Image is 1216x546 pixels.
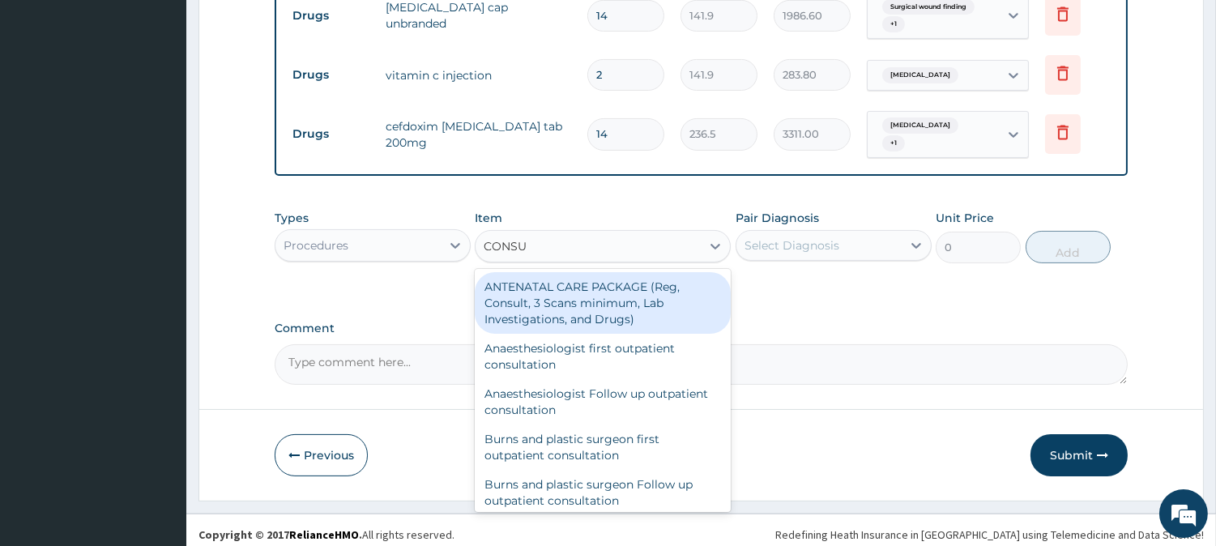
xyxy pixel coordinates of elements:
[1026,231,1111,263] button: Add
[475,272,731,334] div: ANTENATAL CARE PACKAGE (Reg, Consult, 3 Scans minimum, Lab Investigations, and Drugs)
[882,67,958,83] span: [MEDICAL_DATA]
[275,322,1128,335] label: Comment
[284,237,348,254] div: Procedures
[475,334,731,379] div: Anaesthesiologist first outpatient consultation
[275,434,368,476] button: Previous
[378,110,579,159] td: cefdoxim [MEDICAL_DATA] tab 200mg
[475,470,731,515] div: Burns and plastic surgeon Follow up outpatient consultation
[882,16,905,32] span: + 1
[745,237,839,254] div: Select Diagnosis
[378,59,579,92] td: vitamin c injection
[8,369,309,426] textarea: Type your message and hit 'Enter'
[475,379,731,424] div: Anaesthesiologist Follow up outpatient consultation
[198,527,362,542] strong: Copyright © 2017 .
[736,210,819,226] label: Pair Diagnosis
[30,81,66,122] img: d_794563401_company_1708531726252_794563401
[284,1,378,31] td: Drugs
[475,210,502,226] label: Item
[84,91,272,112] div: Chat with us now
[275,211,309,225] label: Types
[775,527,1204,543] div: Redefining Heath Insurance in [GEOGRAPHIC_DATA] using Telemedicine and Data Science!
[882,117,958,134] span: [MEDICAL_DATA]
[284,60,378,90] td: Drugs
[284,119,378,149] td: Drugs
[475,424,731,470] div: Burns and plastic surgeon first outpatient consultation
[936,210,994,226] label: Unit Price
[882,135,905,151] span: + 1
[266,8,305,47] div: Minimize live chat window
[94,168,224,331] span: We're online!
[1030,434,1128,476] button: Submit
[289,527,359,542] a: RelianceHMO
